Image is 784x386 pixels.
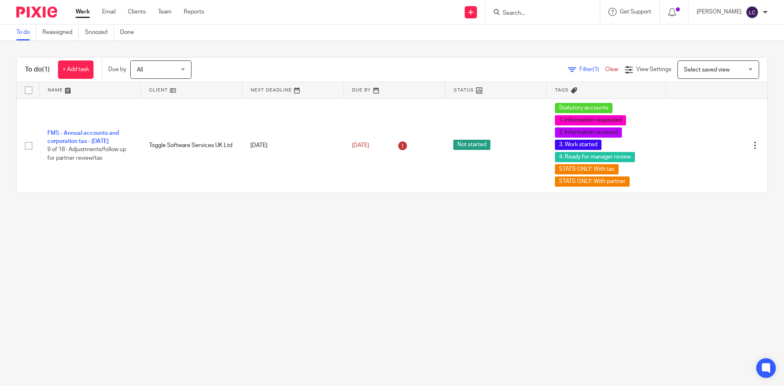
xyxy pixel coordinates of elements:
[592,67,599,72] span: (1)
[16,7,57,18] img: Pixie
[158,8,171,16] a: Team
[42,66,50,73] span: (1)
[42,25,79,40] a: Reassigned
[120,25,140,40] a: Done
[85,25,114,40] a: Snoozed
[746,6,759,19] img: svg%3E
[108,65,126,74] p: Due by
[102,8,116,16] a: Email
[555,164,619,174] span: STATS ONLY: With tax
[76,8,90,16] a: Work
[636,67,671,72] span: View Settings
[555,140,601,150] span: 3. Work started
[684,67,730,73] span: Select saved view
[555,103,612,113] span: Statutory accounts
[555,152,635,162] span: 4. Ready for manager review
[128,8,146,16] a: Clients
[352,143,369,148] span: [DATE]
[16,25,36,40] a: To do
[502,10,575,17] input: Search
[555,115,626,125] span: 1. Information requested
[25,65,50,74] h1: To do
[453,140,490,150] span: Not started
[242,98,344,193] td: [DATE]
[555,176,630,187] span: STATS ONLY: With partner
[620,9,651,15] span: Get Support
[579,67,605,72] span: Filter
[555,127,622,138] span: 2. Information received
[141,98,243,193] td: Toggle Software Services UK Ltd
[47,147,126,161] span: 9 of 18 · Adjustments/follow up for partner review/tax
[555,88,569,92] span: Tags
[697,8,742,16] p: [PERSON_NAME]
[184,8,204,16] a: Reports
[605,67,619,72] a: Clear
[137,67,143,73] span: All
[47,130,119,144] a: FMS - Annual accounts and corporation tax - [DATE]
[58,60,94,79] a: + Add task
